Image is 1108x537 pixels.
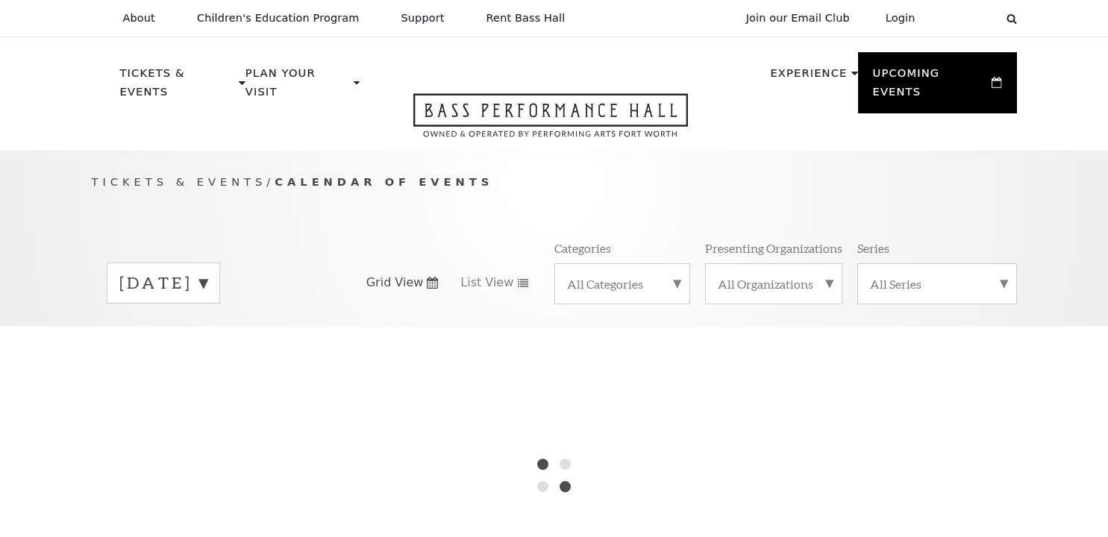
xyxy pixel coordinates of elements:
[486,12,566,25] p: Rent Bass Hall
[92,173,1017,192] p: /
[197,12,360,25] p: Children's Education Program
[567,276,677,292] label: All Categories
[705,240,842,256] p: Presenting Organizations
[460,274,513,291] span: List View
[92,175,267,188] span: Tickets & Events
[857,240,889,256] p: Series
[718,276,830,292] label: All Organizations
[870,276,1004,292] label: All Series
[554,240,611,256] p: Categories
[275,175,493,188] span: Calendar of Events
[939,11,992,25] select: Select:
[245,64,350,110] p: Plan Your Visit
[123,12,155,25] p: About
[770,64,847,91] p: Experience
[366,274,424,291] span: Grid View
[401,12,445,25] p: Support
[119,271,207,295] label: [DATE]
[120,64,236,110] p: Tickets & Events
[873,64,989,110] p: Upcoming Events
